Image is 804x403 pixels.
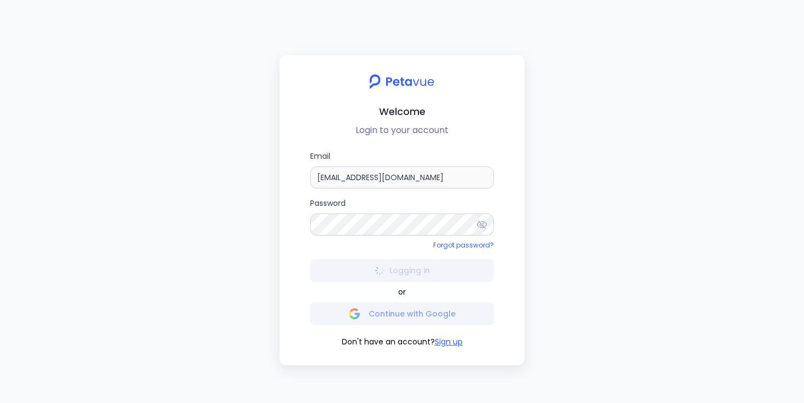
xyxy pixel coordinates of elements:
[342,336,435,348] span: Don't have an account?
[310,197,494,235] label: Password
[433,240,494,250] a: Forgot password?
[435,336,463,348] button: Sign up
[288,103,516,119] h2: Welcome
[310,166,494,188] input: Email
[398,286,406,298] span: or
[310,214,494,235] input: Password
[288,124,516,137] p: Login to your account
[362,68,441,95] img: petavue logo
[310,150,494,188] label: Email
